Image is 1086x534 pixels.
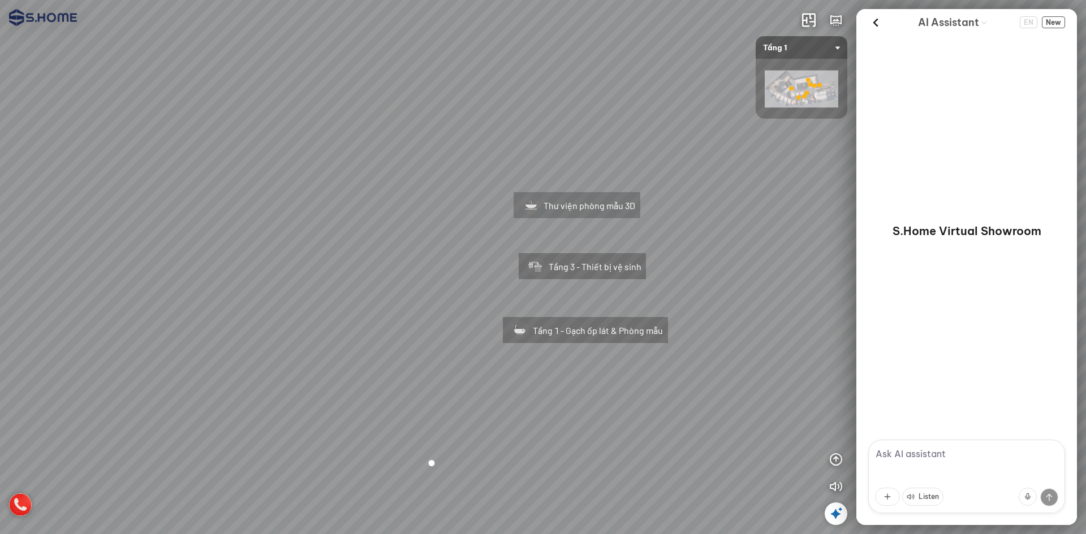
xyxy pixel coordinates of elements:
[763,36,840,59] span: Tầng 1
[9,493,32,516] img: hotline_icon_VCHHFN9JCFPE.png
[918,15,979,31] span: AI Assistant
[765,71,838,108] img: shome_ha_dong_l_ZJLELUXWZUJH.png
[902,488,943,506] button: Listen
[918,14,988,31] div: AI Guide options
[1042,16,1065,28] span: New
[1020,16,1037,28] span: EN
[1042,16,1065,28] button: New Chat
[893,223,1041,239] p: S.Home Virtual Showroom
[9,9,77,26] img: logo
[1020,16,1037,28] button: Change language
